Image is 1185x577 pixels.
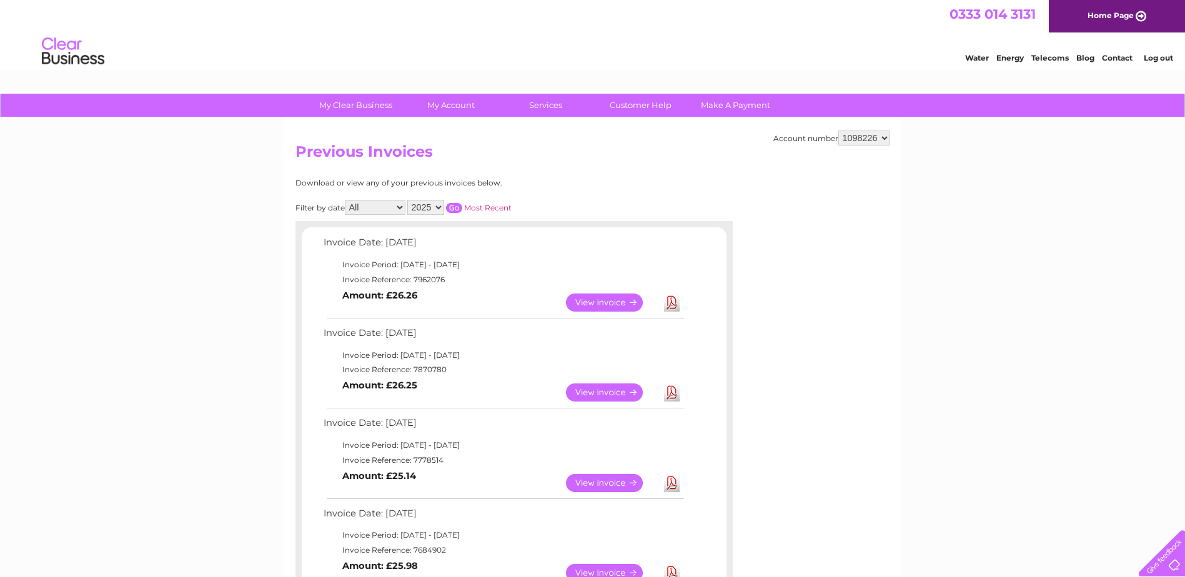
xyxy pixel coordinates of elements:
[320,325,686,348] td: Invoice Date: [DATE]
[320,257,686,272] td: Invoice Period: [DATE] - [DATE]
[589,94,692,117] a: Customer Help
[298,7,888,61] div: Clear Business is a trading name of Verastar Limited (registered in [GEOGRAPHIC_DATA] No. 3667643...
[773,131,890,145] div: Account number
[342,560,418,571] b: Amount: £25.98
[664,383,680,402] a: Download
[320,348,686,363] td: Invoice Period: [DATE] - [DATE]
[342,470,416,481] b: Amount: £25.14
[566,293,658,312] a: View
[320,415,686,438] td: Invoice Date: [DATE]
[664,293,680,312] a: Download
[684,94,787,117] a: Make A Payment
[320,362,686,377] td: Invoice Reference: 7870780
[41,32,105,71] img: logo.png
[1102,53,1133,62] a: Contact
[320,505,686,528] td: Invoice Date: [DATE]
[996,53,1024,62] a: Energy
[566,383,658,402] a: View
[342,380,417,391] b: Amount: £26.25
[664,474,680,492] a: Download
[320,543,686,558] td: Invoice Reference: 7684902
[1144,53,1173,62] a: Log out
[399,94,502,117] a: My Account
[320,234,686,257] td: Invoice Date: [DATE]
[464,203,512,212] a: Most Recent
[965,53,989,62] a: Water
[566,474,658,492] a: View
[295,143,890,167] h2: Previous Invoices
[494,94,597,117] a: Services
[295,200,623,215] div: Filter by date
[295,179,623,187] div: Download or view any of your previous invoices below.
[320,272,686,287] td: Invoice Reference: 7962076
[320,528,686,543] td: Invoice Period: [DATE] - [DATE]
[949,6,1036,22] a: 0333 014 3131
[320,453,686,468] td: Invoice Reference: 7778514
[1076,53,1094,62] a: Blog
[1031,53,1069,62] a: Telecoms
[320,438,686,453] td: Invoice Period: [DATE] - [DATE]
[342,290,417,301] b: Amount: £26.26
[304,94,407,117] a: My Clear Business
